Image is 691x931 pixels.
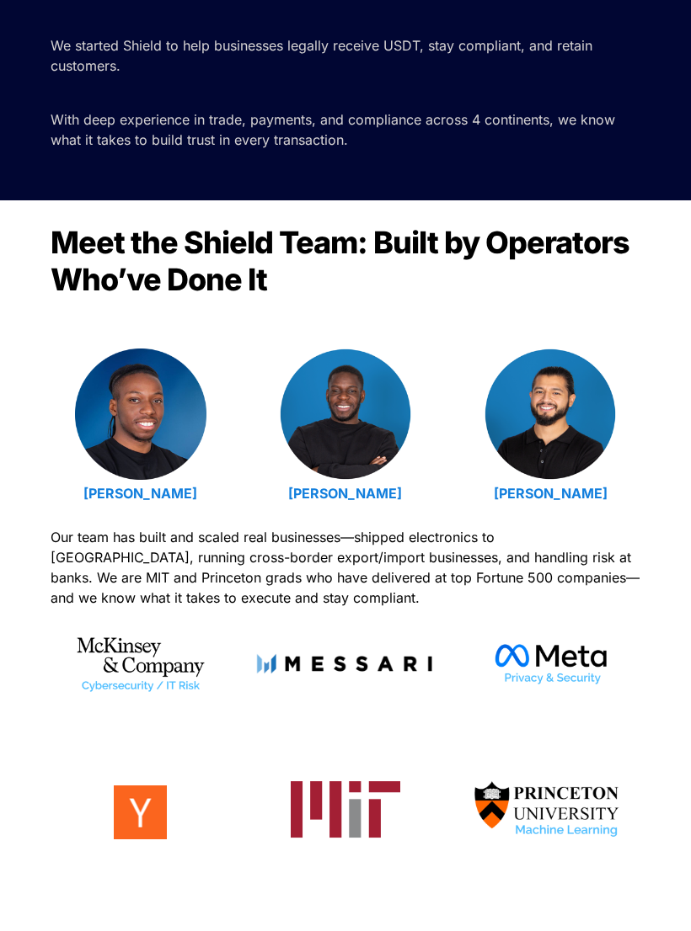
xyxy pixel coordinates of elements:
span: Meet the Shield Team: Built by Operators Who’ve Done It [51,224,635,298]
span: Our team has built and scaled real businesses—shipped electronics to [GEOGRAPHIC_DATA], running c... [51,529,644,606]
a: [PERSON_NAME] [494,485,608,502]
span: We started Shield to help businesses legally receive USDT, stay compliant, and retain customers. [51,37,597,74]
a: [PERSON_NAME] [288,485,402,502]
a: [PERSON_NAME] [83,485,197,502]
span: With deep experience in trade, payments, and compliance across 4 continents, we know what it take... [51,111,619,148]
